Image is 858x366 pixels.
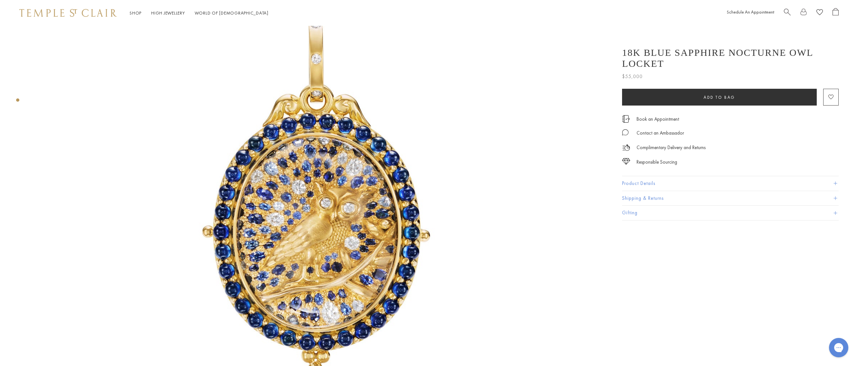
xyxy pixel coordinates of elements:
button: Product Details [622,176,839,191]
a: World of [DEMOGRAPHIC_DATA]World of [DEMOGRAPHIC_DATA] [195,10,268,16]
iframe: Gorgias live chat messenger [826,336,852,360]
h1: 18K Blue Sapphire Nocturne Owl Locket [622,47,839,69]
button: Gifting [622,206,839,220]
p: Complimentary Delivery and Returns [637,144,706,152]
div: Product gallery navigation [16,97,19,107]
a: Search [784,8,791,18]
button: Shipping & Returns [622,191,839,206]
nav: Main navigation [130,9,268,17]
a: ShopShop [130,10,141,16]
a: High JewelleryHigh Jewellery [151,10,185,16]
img: icon_appointment.svg [622,115,630,123]
img: icon_sourcing.svg [622,158,630,165]
img: Temple St. Clair [19,9,117,17]
a: Open Shopping Bag [833,8,839,18]
img: icon_delivery.svg [622,144,630,152]
span: Add to bag [704,95,735,100]
span: $55,000 [622,72,643,81]
a: Schedule An Appointment [727,9,774,15]
a: Book an Appointment [637,116,679,123]
div: Responsible Sourcing [637,158,677,166]
a: View Wishlist [816,8,823,18]
div: Contact an Ambassador [637,129,684,137]
img: MessageIcon-01_2.svg [622,129,629,136]
button: Add to bag [622,89,817,106]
